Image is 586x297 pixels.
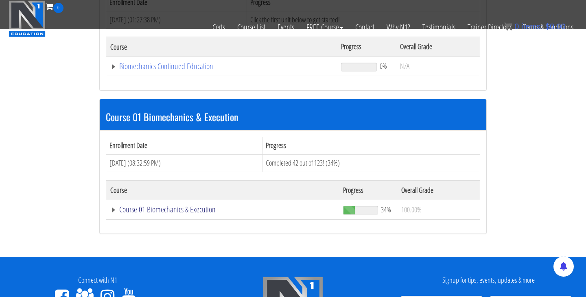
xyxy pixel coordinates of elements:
h3: Course 01 Biomechanics & Execution [106,111,480,122]
td: 100.00% [397,200,480,219]
bdi: 0.00 [545,22,566,31]
th: Enrollment Date [106,137,262,155]
th: Course [106,37,337,57]
th: Progress [337,37,396,57]
span: 34% [381,205,391,214]
img: icon11.png [504,22,512,31]
a: Course 01 Biomechanics & Execution [110,205,335,214]
span: items: [521,22,543,31]
img: n1-education [9,0,46,37]
td: Completed 42 out of 123! (34%) [262,154,480,172]
td: N/A [396,57,480,76]
a: Why N1? [380,13,416,41]
span: $ [545,22,550,31]
td: [DATE] (08:32:59 PM) [106,154,262,172]
a: Events [271,13,300,41]
th: Course [106,180,339,200]
a: 0 [46,1,63,12]
a: Biomechanics Continued Education [110,62,333,70]
a: Trainer Directory [461,13,517,41]
a: Terms & Conditions [517,13,579,41]
th: Overall Grade [396,37,480,57]
a: FREE Course [300,13,349,41]
span: 0 [53,3,63,13]
th: Overall Grade [397,180,480,200]
a: 0 items: $0.00 [504,22,566,31]
a: Course List [231,13,271,41]
span: 0% [380,61,387,70]
th: Progress [262,137,480,155]
th: Progress [339,180,397,200]
a: Certs [206,13,231,41]
h4: Signup for tips, events, updates & more [397,276,580,284]
h4: Connect with N1 [6,276,189,284]
span: 0 [514,22,519,31]
a: Testimonials [416,13,461,41]
a: Contact [349,13,380,41]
